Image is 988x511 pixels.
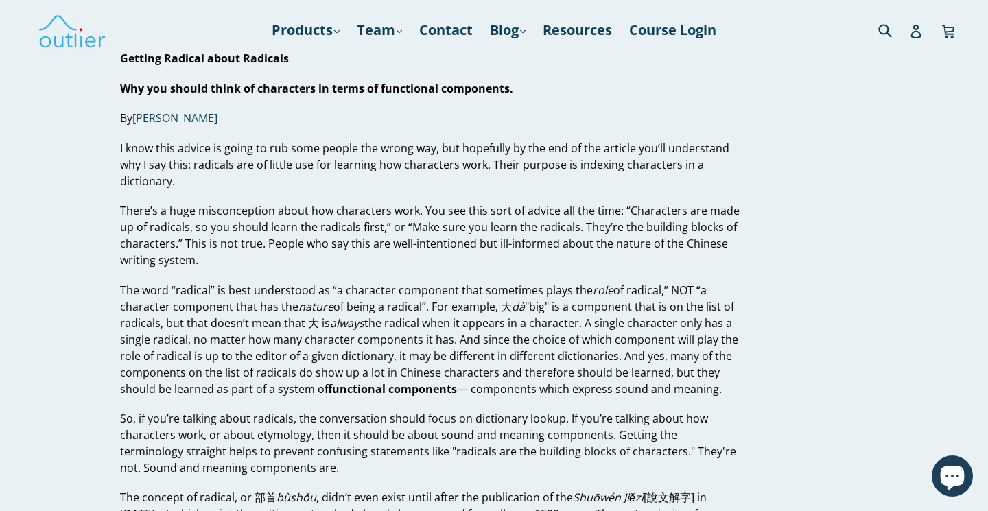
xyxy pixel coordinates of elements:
[928,455,977,500] inbox-online-store-chat: Shopify online store chat
[350,18,409,43] a: Team
[328,381,457,396] strong: functional components
[573,490,644,505] em: Shuōwén Jiězì
[265,18,346,43] a: Products
[593,282,613,297] em: role
[412,18,480,43] a: Contact
[536,18,619,43] a: Resources
[483,18,532,43] a: Blog
[512,298,525,313] em: dà
[120,202,740,268] p: There’s a huge misconception about how characters work. You see this sort of advice all the time:...
[132,110,217,126] a: [PERSON_NAME]
[622,18,723,43] a: Course Login
[120,110,740,126] p: By
[330,315,364,330] em: always
[120,80,513,95] strong: Why you should think of characters in terms of functional components.
[38,10,106,50] img: Outlier Linguistics
[298,298,333,313] em: nature
[120,281,740,396] p: The word “radical” is best understood as “a character component that sometimes plays the of radic...
[277,490,316,505] em: bùshǒu
[120,139,740,189] p: I know this advice is going to rub some people the wrong way, but hopefully by the end of the art...
[120,410,740,476] p: So, if you’re talking about radicals, the conversation should focus on dictionary lookup. If you’...
[875,16,913,44] input: Search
